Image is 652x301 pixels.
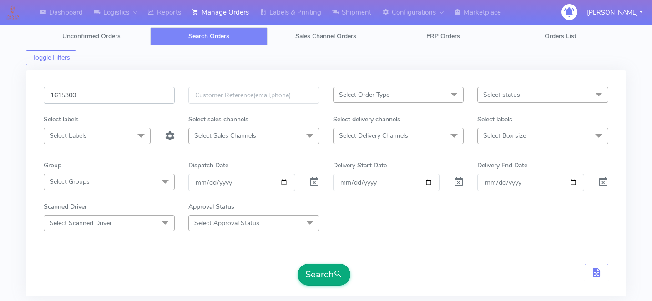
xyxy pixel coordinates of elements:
[483,131,526,140] span: Select Box size
[44,161,61,170] label: Group
[194,219,259,227] span: Select Approval Status
[188,202,234,211] label: Approval Status
[194,131,256,140] span: Select Sales Channels
[477,115,512,124] label: Select labels
[545,32,576,40] span: Orders List
[44,115,79,124] label: Select labels
[188,161,228,170] label: Dispatch Date
[44,202,87,211] label: Scanned Driver
[33,27,619,45] ul: Tabs
[50,177,90,186] span: Select Groups
[339,90,389,99] span: Select Order Type
[477,161,527,170] label: Delivery End Date
[26,50,76,65] button: Toggle Filters
[188,115,248,124] label: Select sales channels
[50,131,87,140] span: Select Labels
[333,115,400,124] label: Select delivery channels
[62,32,121,40] span: Unconfirmed Orders
[298,264,350,286] button: Search
[188,87,319,104] input: Customer Reference(email,phone)
[339,131,408,140] span: Select Delivery Channels
[483,90,520,99] span: Select status
[50,219,112,227] span: Select Scanned Driver
[426,32,460,40] span: ERP Orders
[580,3,649,22] button: [PERSON_NAME]
[295,32,356,40] span: Sales Channel Orders
[44,87,175,104] input: Order Id
[188,32,229,40] span: Search Orders
[333,161,387,170] label: Delivery Start Date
